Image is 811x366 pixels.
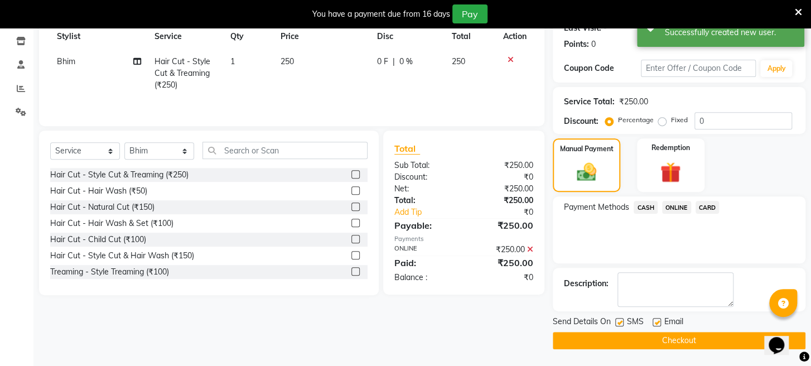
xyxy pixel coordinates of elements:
input: Enter Offer / Coupon Code [641,60,756,77]
th: Action [496,24,533,49]
img: _cash.svg [571,161,603,184]
span: Send Details On [553,316,611,330]
span: Email [664,316,683,330]
input: Search or Scan [202,142,368,159]
label: Fixed [671,115,688,125]
th: Stylist [50,24,148,49]
div: Successfully created new user. [665,27,796,38]
button: Pay [452,4,487,23]
div: Hair Cut - Natural Cut (₹150) [50,201,155,213]
div: ₹250.00 [464,256,542,269]
div: Hair Cut - Hair Wash (₹50) [50,185,147,197]
div: ₹0 [464,171,542,183]
div: - [604,22,607,34]
th: Service [148,24,224,49]
a: Add Tip [386,206,477,218]
div: Payments [394,234,533,244]
span: 250 [281,56,294,66]
div: Net: [386,183,464,195]
div: Hair Cut - Child Cut (₹100) [50,234,146,245]
div: ₹250.00 [464,195,542,206]
div: Last Visit: [564,22,601,34]
div: Total: [386,195,464,206]
div: Hair Cut - Hair Wash & Set (₹100) [50,218,173,229]
span: ONLINE [662,201,691,214]
span: 0 % [399,56,413,68]
th: Qty [223,24,273,49]
label: Manual Payment [559,144,613,154]
div: ₹250.00 [464,244,542,256]
div: Discount: [564,115,598,127]
span: 1 [230,56,234,66]
div: Paid: [386,256,464,269]
span: CARD [696,201,720,214]
span: SMS [627,316,644,330]
span: | [393,56,395,68]
div: ONLINE [386,244,464,256]
button: Checkout [553,332,805,349]
div: Service Total: [564,96,615,108]
div: ₹0 [464,272,542,283]
span: Hair Cut - Style Cut & Treaming (₹250) [155,56,210,90]
label: Redemption [651,143,690,153]
div: Discount: [386,171,464,183]
div: ₹250.00 [464,160,542,171]
div: Sub Total: [386,160,464,171]
span: 0 F [377,56,388,68]
div: Description: [564,278,609,290]
div: Payable: [386,219,464,232]
span: Bhim [57,56,75,66]
div: Hair Cut - Style Cut & Treaming (₹250) [50,169,189,181]
div: ₹0 [477,206,542,218]
div: Coupon Code [564,62,641,74]
div: Balance : [386,272,464,283]
div: Treaming - Style Treaming (₹100) [50,266,169,278]
span: CASH [634,201,658,214]
th: Disc [370,24,445,49]
th: Total [445,24,496,49]
div: ₹250.00 [464,183,542,195]
div: ₹250.00 [619,96,648,108]
span: 250 [452,56,465,66]
div: You have a payment due from 16 days [312,8,450,20]
div: Hair Cut - Style Cut & Hair Wash (₹150) [50,250,194,262]
button: Apply [760,60,792,77]
div: Points: [564,38,589,50]
img: _gift.svg [654,160,688,185]
iframe: chat widget [764,321,800,355]
div: 0 [591,38,596,50]
span: Payment Methods [564,201,629,213]
th: Price [274,24,370,49]
span: Total [394,143,420,155]
div: ₹250.00 [464,219,542,232]
label: Percentage [618,115,654,125]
